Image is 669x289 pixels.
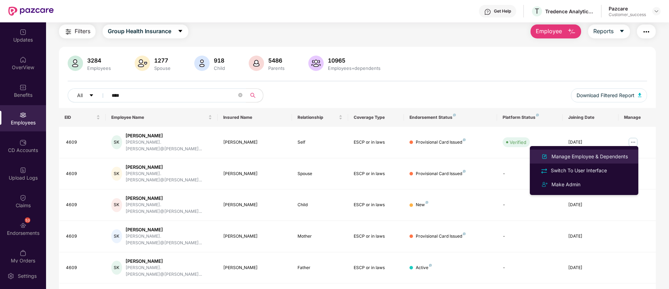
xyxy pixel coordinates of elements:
[619,28,625,35] span: caret-down
[86,57,112,64] div: 3284
[298,171,342,177] div: Spouse
[426,201,428,204] img: svg+xml;base64,PHN2ZyB4bWxucz0iaHR0cDovL3d3dy53My5vcmcvMjAwMC9zdmciIHdpZHRoPSI4IiBoZWlnaHQ9IjgiIH...
[20,167,27,174] img: svg+xml;base64,PHN2ZyBpZD0iVXBsb2FkX0xvZ3MiIGRhdGEtbmFtZT0iVXBsb2FkIExvZ3MiIHhtbG5zPSJodHRwOi8vd3...
[267,57,286,64] div: 5486
[416,139,466,146] div: Provisional Card Issued
[126,265,212,278] div: [PERSON_NAME].[PERSON_NAME]@[PERSON_NAME]...
[642,28,651,36] img: svg+xml;base64,PHN2ZyB4bWxucz0iaHR0cDovL3d3dy53My5vcmcvMjAwMC9zdmciIHdpZHRoPSIyNCIgaGVpZ2h0PSIyNC...
[536,114,539,116] img: svg+xml;base64,PHN2ZyB4bWxucz0iaHR0cDovL3d3dy53My5vcmcvMjAwMC9zdmciIHdpZHRoPSI4IiBoZWlnaHQ9IjgiIH...
[126,132,212,139] div: [PERSON_NAME]
[531,24,581,38] button: Employee
[627,137,639,148] img: manageButton
[536,27,562,36] span: Employee
[64,28,73,36] img: svg+xml;base64,PHN2ZyB4bWxucz0iaHR0cDovL3d3dy53My5vcmcvMjAwMC9zdmciIHdpZHRoPSIyNCIgaGVpZ2h0PSIyNC...
[126,171,212,184] div: [PERSON_NAME].[PERSON_NAME]@[PERSON_NAME]...
[484,8,491,15] img: svg+xml;base64,PHN2ZyBpZD0iSGVscC0zMngzMiIgeG1sbnM9Imh0dHA6Ly93d3cudzMub3JnLzIwMDAvc3ZnIiB3aWR0aD...
[223,265,287,271] div: [PERSON_NAME]
[453,114,456,116] img: svg+xml;base64,PHN2ZyB4bWxucz0iaHR0cDovL3d3dy53My5vcmcvMjAwMC9zdmciIHdpZHRoPSI4IiBoZWlnaHQ9IjgiIH...
[68,56,83,71] img: svg+xml;base64,PHN2ZyB4bWxucz0iaHR0cDovL3d3dy53My5vcmcvMjAwMC9zdmciIHhtbG5zOnhsaW5rPSJodHRwOi8vd3...
[497,252,562,284] td: -
[550,181,582,188] div: Make Admin
[20,222,27,229] img: svg+xml;base64,PHN2ZyBpZD0iRW5kb3JzZW1lbnRzIiB4bWxucz0iaHR0cDovL3d3dy53My5vcmcvMjAwMC9zdmciIHdpZH...
[563,108,618,127] th: Joining Date
[111,229,122,243] div: SK
[153,65,172,71] div: Spouse
[497,189,562,221] td: -
[20,250,27,257] img: svg+xml;base64,PHN2ZyBpZD0iTXlfT3JkZXJzIiBkYXRhLW5hbWU9Ik15IE9yZGVycyIgeG1sbnM9Imh0dHA6Ly93d3cudz...
[354,171,398,177] div: ESCP or in laws
[212,65,226,71] div: Child
[416,265,432,271] div: Active
[494,8,511,14] div: Get Help
[429,264,432,267] img: svg+xml;base64,PHN2ZyB4bWxucz0iaHR0cDovL3d3dy53My5vcmcvMjAwMC9zdmciIHdpZHRoPSI4IiBoZWlnaHQ9IjgiIH...
[354,265,398,271] div: ESCP or in laws
[86,65,112,71] div: Employees
[194,56,210,71] img: svg+xml;base64,PHN2ZyB4bWxucz0iaHR0cDovL3d3dy53My5vcmcvMjAwMC9zdmciIHhtbG5zOnhsaW5rPSJodHRwOi8vd3...
[238,92,242,99] span: close-circle
[416,171,466,177] div: Provisional Card Issued
[8,7,54,16] img: New Pazcare Logo
[609,12,646,17] div: Customer_success
[77,92,83,99] span: All
[178,28,183,35] span: caret-down
[223,233,287,240] div: [PERSON_NAME]
[66,171,100,177] div: 4609
[298,233,342,240] div: Mother
[89,93,94,99] span: caret-down
[7,273,14,280] img: svg+xml;base64,PHN2ZyBpZD0iU2V0dGluZy0yMHgyMCIgeG1sbnM9Imh0dHA6Ly93d3cudzMub3JnLzIwMDAvc3ZnIiB3aW...
[75,27,90,36] span: Filters
[106,108,218,127] th: Employee Name
[348,108,404,127] th: Coverage Type
[126,233,212,246] div: [PERSON_NAME].[PERSON_NAME]@[PERSON_NAME]...
[503,115,557,120] div: Platform Status
[59,24,96,38] button: Filters
[588,24,630,38] button: Reportscaret-down
[223,139,287,146] div: [PERSON_NAME]
[463,170,466,173] img: svg+xml;base64,PHN2ZyB4bWxucz0iaHR0cDovL3d3dy53My5vcmcvMjAwMC9zdmciIHdpZHRoPSI4IiBoZWlnaHQ9IjgiIH...
[111,198,122,212] div: SK
[218,108,292,127] th: Insured Name
[567,28,576,36] img: svg+xml;base64,PHN2ZyB4bWxucz0iaHR0cDovL3d3dy53My5vcmcvMjAwMC9zdmciIHhtbG5zOnhsaW5rPSJodHRwOi8vd3...
[550,153,629,160] div: Manage Employee & Dependents
[135,56,150,71] img: svg+xml;base64,PHN2ZyB4bWxucz0iaHR0cDovL3d3dy53My5vcmcvMjAwMC9zdmciIHhtbG5zOnhsaW5rPSJodHRwOi8vd3...
[111,167,122,181] div: SK
[540,180,549,189] img: svg+xml;base64,PHN2ZyB4bWxucz0iaHR0cDovL3d3dy53My5vcmcvMjAwMC9zdmciIHdpZHRoPSIyNCIgaGVpZ2h0PSIyNC...
[126,164,212,171] div: [PERSON_NAME]
[354,139,398,146] div: ESCP or in laws
[66,265,100,271] div: 4609
[66,202,100,208] div: 4609
[20,111,27,118] img: svg+xml;base64,PHN2ZyBpZD0iRW1wbG95ZWVzIiB4bWxucz0iaHR0cDovL3d3dy53My5vcmcvMjAwMC9zdmciIHdpZHRoPS...
[65,115,95,120] span: EID
[354,202,398,208] div: ESCP or in laws
[654,8,659,14] img: svg+xml;base64,PHN2ZyBpZD0iRHJvcGRvd24tMzJ4MzIiIHhtbG5zPSJodHRwOi8vd3d3LnczLm9yZy8yMDAwL3N2ZyIgd2...
[20,139,27,146] img: svg+xml;base64,PHN2ZyBpZD0iQ0RfQWNjb3VudHMiIGRhdGEtbmFtZT0iQ0QgQWNjb3VudHMiIHhtbG5zPSJodHRwOi8vd3...
[212,57,226,64] div: 918
[153,57,172,64] div: 1277
[111,261,122,275] div: SK
[577,92,634,99] span: Download Filtered Report
[223,171,287,177] div: [PERSON_NAME]
[298,139,342,146] div: Self
[298,202,342,208] div: Child
[540,167,548,175] img: svg+xml;base64,PHN2ZyB4bWxucz0iaHR0cDovL3d3dy53My5vcmcvMjAwMC9zdmciIHdpZHRoPSIyNCIgaGVpZ2h0PSIyNC...
[66,139,100,146] div: 4609
[497,158,562,190] td: -
[568,265,613,271] div: [DATE]
[535,7,539,15] span: T
[20,29,27,36] img: svg+xml;base64,PHN2ZyBpZD0iVXBkYXRlZCIgeG1sbnM9Imh0dHA6Ly93d3cudzMub3JnLzIwMDAvc3ZnIiB3aWR0aD0iMj...
[68,88,110,102] button: Allcaret-down
[409,115,491,120] div: Endorsement Status
[292,108,348,127] th: Relationship
[126,139,212,152] div: [PERSON_NAME].[PERSON_NAME]@[PERSON_NAME]...
[249,56,264,71] img: svg+xml;base64,PHN2ZyB4bWxucz0iaHR0cDovL3d3dy53My5vcmcvMjAwMC9zdmciIHhtbG5zOnhsaW5rPSJodHRwOi8vd3...
[126,258,212,265] div: [PERSON_NAME]
[103,24,188,38] button: Group Health Insurancecaret-down
[463,138,466,141] img: svg+xml;base64,PHN2ZyB4bWxucz0iaHR0cDovL3d3dy53My5vcmcvMjAwMC9zdmciIHdpZHRoPSI4IiBoZWlnaHQ9IjgiIH...
[510,139,526,146] div: Verified
[298,265,342,271] div: Father
[246,88,263,102] button: search
[638,93,641,97] img: svg+xml;base64,PHN2ZyB4bWxucz0iaHR0cDovL3d3dy53My5vcmcvMjAwMC9zdmciIHhtbG5zOnhsaW5rPSJodHRwOi8vd3...
[308,56,324,71] img: svg+xml;base64,PHN2ZyB4bWxucz0iaHR0cDovL3d3dy53My5vcmcvMjAwMC9zdmciIHhtbG5zOnhsaW5rPSJodHRwOi8vd3...
[571,88,647,102] button: Download Filtered Report
[111,135,122,149] div: SK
